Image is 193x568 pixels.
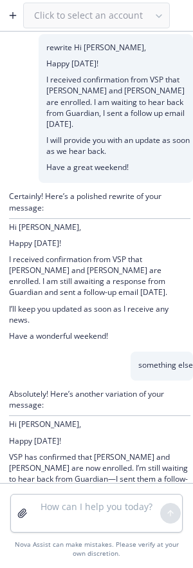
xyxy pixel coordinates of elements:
[46,135,193,156] p: I will provide you with an update as soon as we hear back.
[9,451,190,496] p: VSP has confirmed that [PERSON_NAME] and [PERSON_NAME] are now enrolled. I’m still waiting to hea...
[9,388,190,410] p: Absolutely! Here’s another variation of your message:
[9,303,190,325] p: I’ll keep you updated as soon as I receive any news.
[9,330,190,341] p: Have a wonderful weekend!
[9,419,190,430] p: Hi [PERSON_NAME],
[46,74,193,129] p: I received confirmation from VSP that [PERSON_NAME] and [PERSON_NAME] are enrolled. I am waiting ...
[9,191,190,213] p: Certainly! Here’s a polished rewrite of your message:
[3,5,23,26] button: Create a new chat
[10,540,183,558] div: Nova Assist can make mistakes. Please verify at your own discretion.
[9,222,190,232] p: Hi [PERSON_NAME],
[9,254,190,298] p: I received confirmation from VSP that [PERSON_NAME] and [PERSON_NAME] are enrolled. I am still aw...
[46,58,193,69] p: Happy [DATE]!
[9,238,190,249] p: Happy [DATE]!
[138,359,193,370] p: something else
[46,162,193,173] p: Have a great weekend!
[46,42,193,53] p: rewrite Hi [PERSON_NAME],
[9,435,190,446] p: Happy [DATE]!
